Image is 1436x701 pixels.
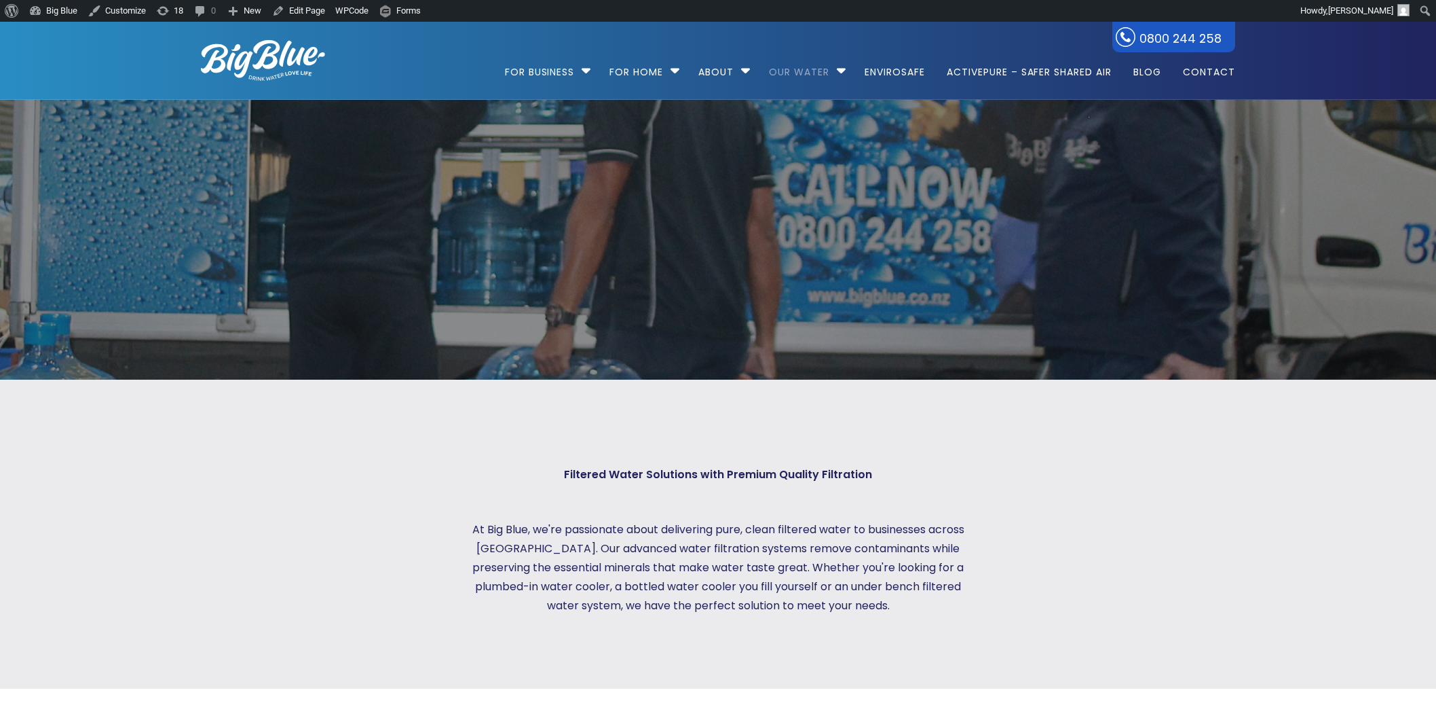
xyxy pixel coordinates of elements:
[201,40,325,81] img: logo
[689,22,743,109] a: About
[855,22,934,109] a: EnviroSafe
[466,520,970,615] p: At Big Blue, we're passionate about delivering pure, clean filtered water to businesses across [G...
[505,22,584,109] a: For Business
[759,22,839,109] a: Our Water
[600,22,673,109] a: For Home
[937,22,1121,109] a: ActivePure – Safer Shared Air
[1328,5,1393,16] span: [PERSON_NAME]
[1112,22,1235,52] a: 0800 244 258
[564,467,872,482] strong: Filtered Water Solutions with Premium Quality Filtration
[1124,22,1171,109] a: Blog
[1173,22,1235,109] a: Contact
